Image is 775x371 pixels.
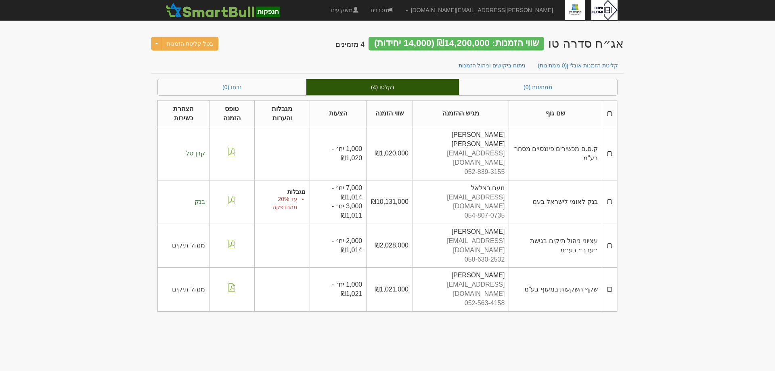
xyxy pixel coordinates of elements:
div: [PERSON_NAME] [PERSON_NAME] [417,130,505,149]
div: [EMAIL_ADDRESS][DOMAIN_NAME] [417,280,505,299]
img: SmartBull Logo [163,2,282,18]
td: שקף השקעות במעוף בע"מ [509,268,602,311]
span: 2,000 יח׳ - ₪1,014 [332,237,362,254]
th: מגיש ההזמנה [413,100,509,127]
td: ₪2,028,000 [367,224,413,268]
th: טופס הזמנה [209,100,254,127]
div: שווי הזמנות: ₪14,200,000 (14,000 יחידות) [369,37,544,50]
th: מגבלות והערות [254,100,310,127]
a: קליטת הזמנות אונליין(0 ממתינות) [531,57,624,74]
span: מנהל תיקים [172,242,205,249]
a: ממתינות (0) [459,79,617,95]
div: 052-563-4158 [417,299,505,308]
a: נקלטו (4) [306,79,459,95]
img: pdf-file-icon.png [228,283,236,292]
td: ₪1,020,000 [367,127,413,180]
div: [EMAIL_ADDRESS][DOMAIN_NAME] [417,149,505,168]
div: [EMAIL_ADDRESS][DOMAIN_NAME] [417,193,505,212]
h5: מגבלות [259,189,306,195]
td: ק.ס.ם מכשירים פיננסיים מסחר בע"מ [509,127,602,180]
td: ₪10,131,000 [367,180,413,224]
button: בטל קליטת הזמנות [161,37,218,50]
li: עד 20% מההנפקה [259,195,298,211]
span: 3,000 יח׳ - ₪1,011 [332,203,362,219]
a: ניתוח ביקושים וניהול הזמנות [452,57,532,74]
span: (0 ממתינות) [538,62,567,69]
img: pdf-file-icon.png [228,196,236,204]
th: שווי הזמנה [367,100,413,127]
img: pdf-file-icon.png [228,240,236,248]
th: הצהרת כשירות [158,100,209,127]
span: בנק [195,198,205,205]
th: הצעות [310,100,367,127]
div: [PERSON_NAME] [417,227,505,237]
span: 7,000 יח׳ - ₪1,014 [332,184,362,201]
h4: 4 מזמינים [335,41,364,49]
td: עציוני ניהול תיקים בגישת ״ערך״ בע״מ [509,224,602,268]
td: בנק לאומי לישראל בעמ [509,180,602,224]
div: נועם בצלאל [417,184,505,193]
span: 1,000 יח׳ - ₪1,020 [332,145,362,161]
th: שם גוף [509,100,602,127]
td: ₪1,021,000 [367,268,413,311]
span: 1,000 יח׳ - ₪1,021 [332,281,362,297]
a: נדחו (0) [158,79,306,95]
div: בתי זיקוק לנפט בעמ - אג״ח (סדרה טו) - הנפקה לציבור [548,37,624,50]
span: קרן סל [186,150,205,157]
div: [PERSON_NAME] [417,271,505,280]
div: 054-807-0735 [417,211,505,220]
div: 058-630-2532 [417,255,505,264]
div: 052-839-3155 [417,168,505,177]
div: [EMAIL_ADDRESS][DOMAIN_NAME] [417,237,505,255]
img: pdf-file-icon.png [228,148,236,156]
span: מנהל תיקים [172,286,205,293]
